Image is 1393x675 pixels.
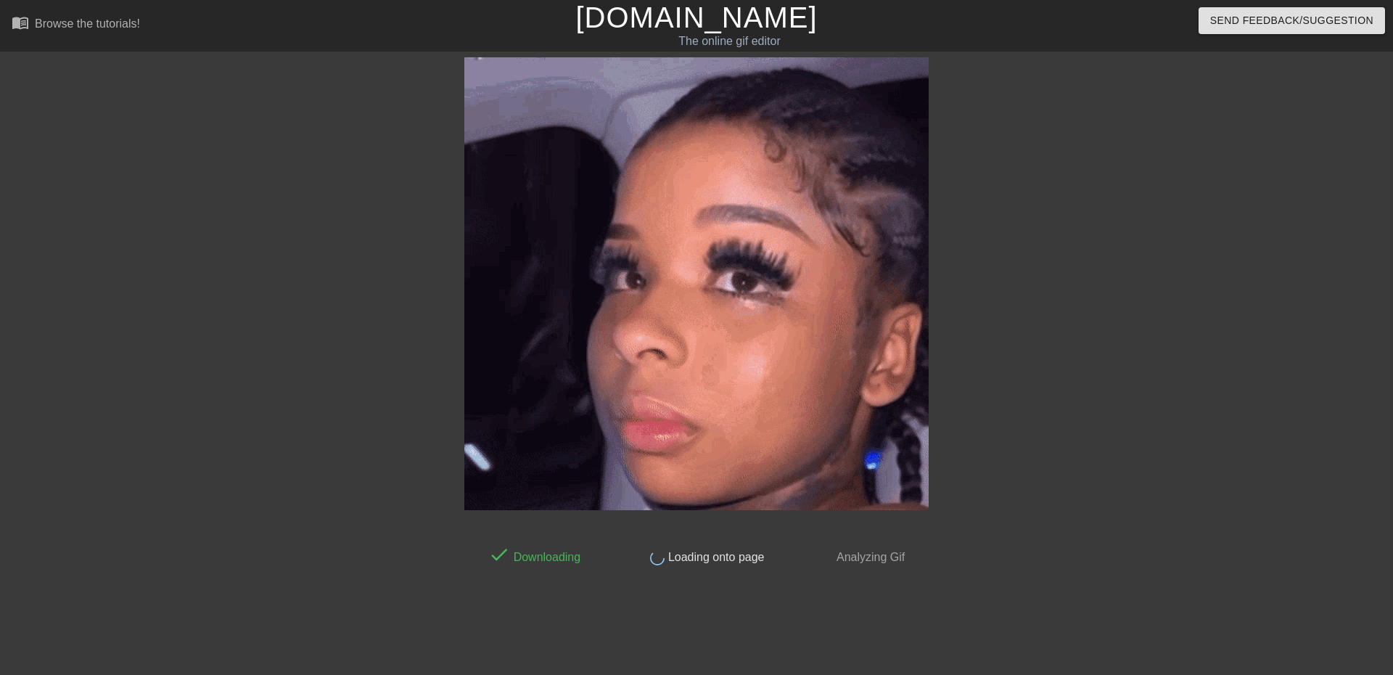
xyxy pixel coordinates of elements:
button: Send Feedback/Suggestion [1199,7,1385,34]
span: Send Feedback/Suggestion [1210,12,1373,30]
span: done [488,544,510,565]
a: Browse the tutorials! [12,14,140,36]
img: aYDbD.gif [464,57,929,510]
a: [DOMAIN_NAME] [575,1,817,33]
span: Loading onto page [665,551,764,563]
span: menu_book [12,14,29,31]
div: Browse the tutorials! [35,17,140,30]
span: Analyzing Gif [834,551,905,563]
span: Downloading [510,551,580,563]
div: The online gif editor [472,33,987,50]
